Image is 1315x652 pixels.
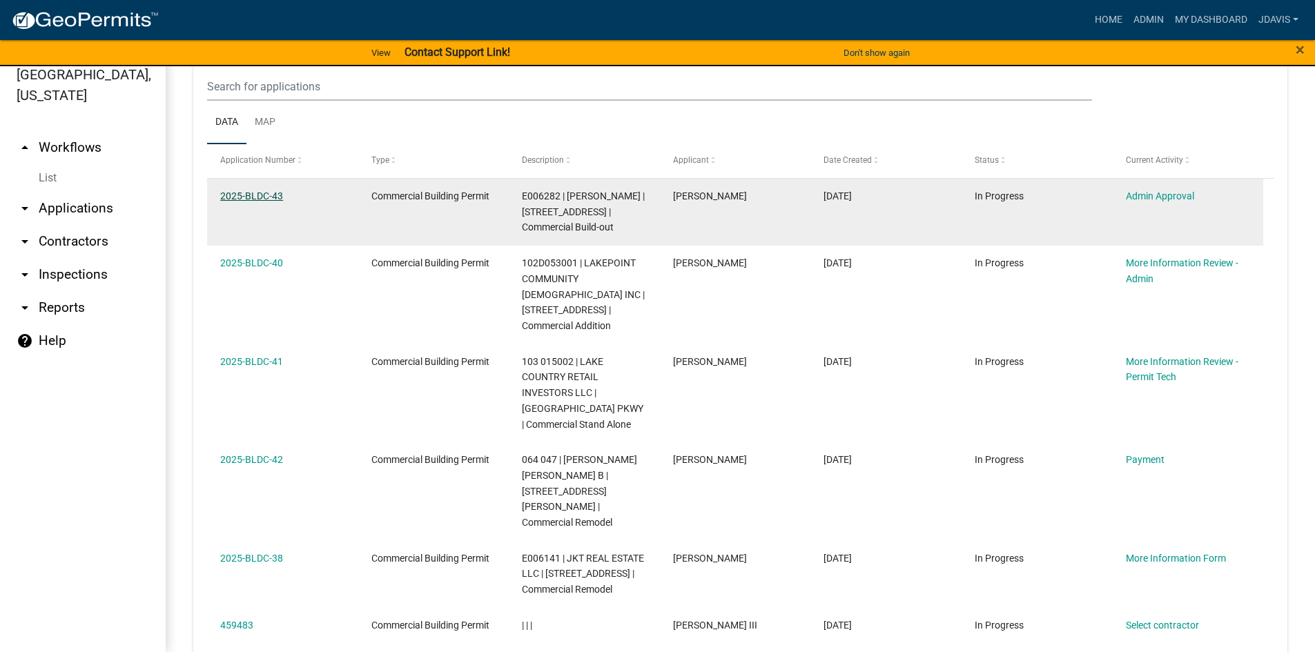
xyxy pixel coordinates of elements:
a: 2025-BLDC-38 [220,553,283,564]
i: arrow_drop_down [17,200,33,217]
datatable-header-cell: Status [962,144,1113,177]
datatable-header-cell: Current Activity [1112,144,1263,177]
span: Description [522,155,564,165]
span: 08/28/2025 [824,454,852,465]
button: Don't show again [838,41,915,64]
i: arrow_drop_down [17,233,33,250]
span: Date Created [824,155,872,165]
a: My Dashboard [1169,7,1253,33]
span: Status [975,155,999,165]
span: Jeremy Crosby [673,454,747,465]
a: Payment [1126,454,1165,465]
a: 459483 [220,620,253,631]
span: Katherine Samford [673,356,747,367]
a: More Information Review - Permit Tech [1126,356,1238,383]
span: In Progress [975,454,1024,465]
a: 2025-BLDC-43 [220,190,283,201]
span: Commercial Building Permit [371,553,489,564]
i: help [17,333,33,349]
a: 2025-BLDC-42 [220,454,283,465]
a: Map [246,101,284,145]
datatable-header-cell: Applicant [660,144,811,177]
a: View [366,41,396,64]
a: jdavis [1253,7,1304,33]
a: 2025-BLDC-40 [220,257,283,268]
span: Commercial Building Permit [371,454,489,465]
datatable-header-cell: Date Created [810,144,962,177]
span: Talmadge Coleman Hadden [673,190,747,201]
span: E006282 | DITTY BRIAN | 200 OAK ST | Commercial Build-out [522,190,645,233]
span: 064 047 | JONES WILLIAMS B | 100 PUTNAM DR | Commercial Remodel [522,454,637,528]
span: E006141 | JKT REAL ESTATE LLC | 117 S JEFFERSON AVE | Commercial Remodel [522,553,644,595]
span: In Progress [975,190,1024,201]
a: More Information Review - Admin [1126,257,1238,284]
span: | | | [522,620,532,631]
span: Commercial Building Permit [371,257,489,268]
span: Commercial Building Permit [371,356,489,367]
strong: Contact Support Link! [405,46,510,59]
span: In Progress [975,620,1024,631]
a: Admin Approval [1126,190,1194,201]
datatable-header-cell: Description [509,144,660,177]
span: Commercial Building Permit [371,190,489,201]
a: 2025-BLDC-41 [220,356,283,367]
span: Type [371,155,389,165]
span: Walter Rocker III [673,620,757,631]
a: Data [207,101,246,145]
datatable-header-cell: Application Number [207,144,358,177]
button: Close [1296,41,1305,58]
i: arrow_drop_up [17,139,33,156]
span: In Progress [975,257,1024,268]
span: 103 015002 | LAKE COUNTRY RETAIL INVESTORS LLC | LAKE OCONEE PKWY | Commercial Stand Alone [522,356,643,430]
a: Home [1089,7,1128,33]
a: More Information Form [1126,553,1226,564]
span: Current Activity [1126,155,1183,165]
span: 08/29/2025 [824,356,852,367]
input: Search for applications [207,72,1092,101]
span: 102D053001 | LAKEPOINT COMMUNITY CHURCH INC | 106 VILLAGE LN | Commercial Addition [522,257,645,331]
span: 08/05/2025 [824,620,852,631]
span: In Progress [975,356,1024,367]
span: Applicant [673,155,709,165]
span: 09/02/2025 [824,257,852,268]
span: 09/06/2025 [824,190,852,201]
span: In Progress [975,553,1024,564]
i: arrow_drop_down [17,299,33,316]
i: arrow_drop_down [17,266,33,283]
span: 08/10/2025 [824,553,852,564]
span: × [1296,40,1305,59]
a: Select contractor [1126,620,1199,631]
datatable-header-cell: Type [358,144,509,177]
span: Commercial Building Permit [371,620,489,631]
a: Admin [1128,7,1169,33]
span: Application Number [220,155,295,165]
span: Terrell [673,257,747,268]
span: CHIN HO YI [673,553,747,564]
